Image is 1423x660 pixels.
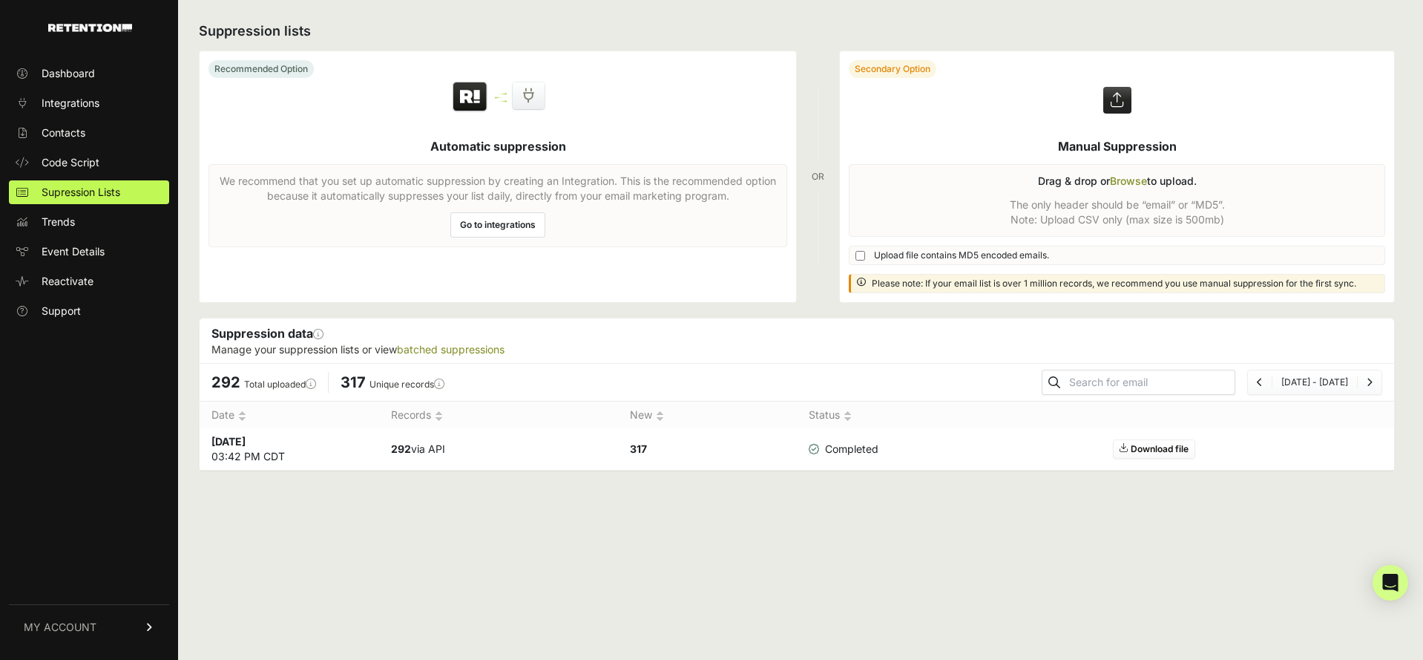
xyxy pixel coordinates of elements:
[200,318,1394,363] div: Suppression data
[451,81,489,114] img: Retention
[618,402,798,429] th: New
[42,244,105,259] span: Event Details
[9,91,169,115] a: Integrations
[42,274,93,289] span: Reactivate
[208,60,314,78] div: Recommended Option
[218,174,778,203] p: We recommend that you set up automatic suppression by creating an Integration. This is the recomm...
[844,411,852,422] img: no_sort-eaf950dc5ab64cae54d48a5578032e96f70b2ecb7d747501f34c8f2db400fb66.gif
[430,137,566,155] h5: Automatic suppression
[9,151,169,174] a: Code Script
[42,96,99,111] span: Integrations
[379,402,618,429] th: Records
[199,21,1395,42] h2: Suppression lists
[9,299,169,323] a: Support
[9,240,169,264] a: Event Details
[9,62,169,85] a: Dashboard
[9,269,169,293] a: Reactivate
[1367,376,1373,388] a: Next
[495,100,507,102] img: integration
[211,435,246,448] strong: [DATE]
[42,66,95,81] span: Dashboard
[1247,370,1382,395] nav: Page navigation
[391,442,411,455] strong: 292
[874,249,1049,261] span: Upload file contains MD5 encoded emails.
[42,125,85,140] span: Contacts
[9,604,169,650] a: MY ACCOUNT
[855,251,865,261] input: Upload file contains MD5 encoded emails.
[24,620,96,635] span: MY ACCOUNT
[630,442,647,455] strong: 317
[244,379,316,390] label: Total uploaded
[1272,376,1357,388] li: [DATE] - [DATE]
[369,379,444,390] label: Unique records
[397,343,505,356] a: batched suppressions
[200,428,379,470] td: 03:42 PM CDT
[9,180,169,204] a: Supression Lists
[812,50,824,303] div: OR
[42,185,120,200] span: Supression Lists
[42,155,99,170] span: Code Script
[379,428,618,470] td: via API
[48,24,132,32] img: Retention.com
[1257,376,1263,388] a: Previous
[9,210,169,234] a: Trends
[1066,372,1235,393] input: Search for email
[809,442,878,457] span: Completed
[450,212,545,238] a: Go to integrations
[435,411,443,422] img: no_sort-eaf950dc5ab64cae54d48a5578032e96f70b2ecb7d747501f34c8f2db400fb66.gif
[9,121,169,145] a: Contacts
[341,373,366,391] span: 317
[495,97,507,99] img: integration
[797,402,916,429] th: Status
[211,342,1382,357] p: Manage your suppression lists or view
[42,215,75,229] span: Trends
[1113,440,1195,459] a: Download file
[42,304,81,318] span: Support
[495,93,507,95] img: integration
[1373,565,1408,601] div: Open Intercom Messenger
[211,373,240,391] span: 292
[238,411,246,422] img: no_sort-eaf950dc5ab64cae54d48a5578032e96f70b2ecb7d747501f34c8f2db400fb66.gif
[200,402,379,429] th: Date
[656,411,664,422] img: no_sort-eaf950dc5ab64cae54d48a5578032e96f70b2ecb7d747501f34c8f2db400fb66.gif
